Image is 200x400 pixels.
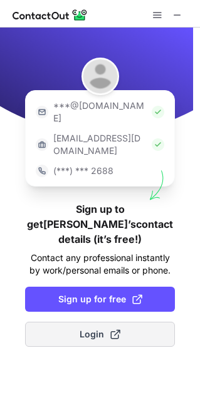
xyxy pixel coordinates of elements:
button: Sign up for free [25,287,175,312]
img: Check Icon [152,138,164,151]
img: https://contactout.com/extension/app/static/media/login-email-icon.f64bce713bb5cd1896fef81aa7b14a... [36,106,48,118]
h1: Sign up to get [PERSON_NAME]’s contact details (it’s free!) [25,202,175,247]
img: ContactOut v5.3.10 [13,8,88,23]
img: Afreen Sharif [82,58,119,95]
img: https://contactout.com/extension/app/static/media/login-work-icon.638a5007170bc45168077fde17b29a1... [36,138,48,151]
img: https://contactout.com/extension/app/static/media/login-phone-icon.bacfcb865e29de816d437549d7f4cb... [36,165,48,177]
p: Contact any professional instantly by work/personal emails or phone. [25,252,175,277]
span: Login [80,328,120,341]
button: Login [25,322,175,347]
p: [EMAIL_ADDRESS][DOMAIN_NAME] [53,132,147,157]
img: Check Icon [152,106,164,118]
p: ***@[DOMAIN_NAME] [53,100,147,125]
span: Sign up for free [58,293,142,305]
